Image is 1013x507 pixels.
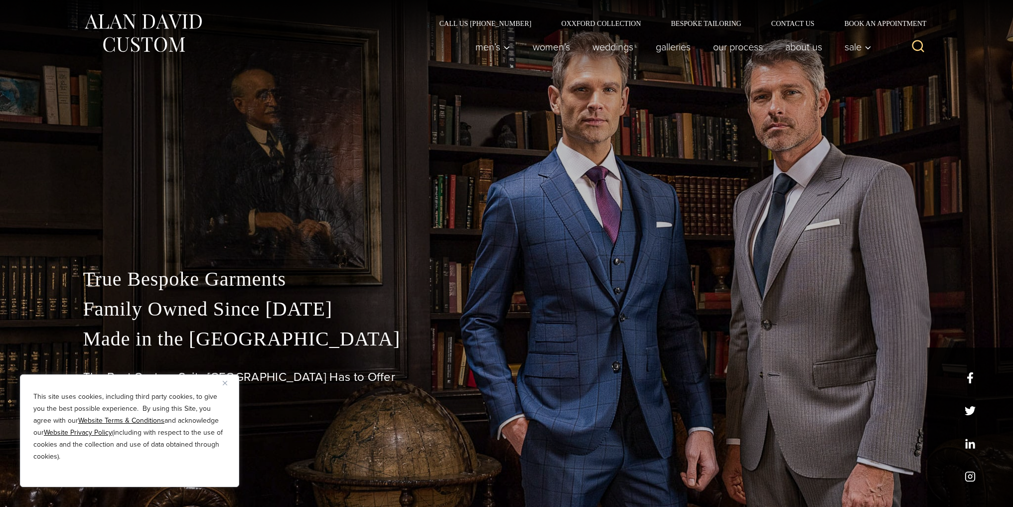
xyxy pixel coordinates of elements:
[33,391,226,463] p: This site uses cookies, including third party cookies, to give you the best possible experience. ...
[425,20,547,27] a: Call Us [PHONE_NUMBER]
[965,405,976,416] a: x/twitter
[83,370,930,384] h1: The Best Custom Suits [GEOGRAPHIC_DATA] Has to Offer
[581,37,644,57] a: weddings
[965,438,976,449] a: linkedin
[464,37,876,57] nav: Primary Navigation
[829,20,930,27] a: Book an Appointment
[78,415,164,426] a: Website Terms & Conditions
[656,20,756,27] a: Bespoke Tailoring
[223,377,235,389] button: Close
[702,37,774,57] a: Our Process
[774,37,833,57] a: About Us
[546,20,656,27] a: Oxxford Collection
[965,372,976,383] a: facebook
[644,37,702,57] a: Galleries
[223,381,227,385] img: Close
[845,42,871,52] span: Sale
[83,264,930,354] p: True Bespoke Garments Family Owned Since [DATE] Made in the [GEOGRAPHIC_DATA]
[475,42,510,52] span: Men’s
[83,11,203,55] img: Alan David Custom
[756,20,830,27] a: Contact Us
[44,427,112,438] a: Website Privacy Policy
[425,20,930,27] nav: Secondary Navigation
[965,471,976,482] a: instagram
[521,37,581,57] a: Women’s
[906,35,930,59] button: View Search Form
